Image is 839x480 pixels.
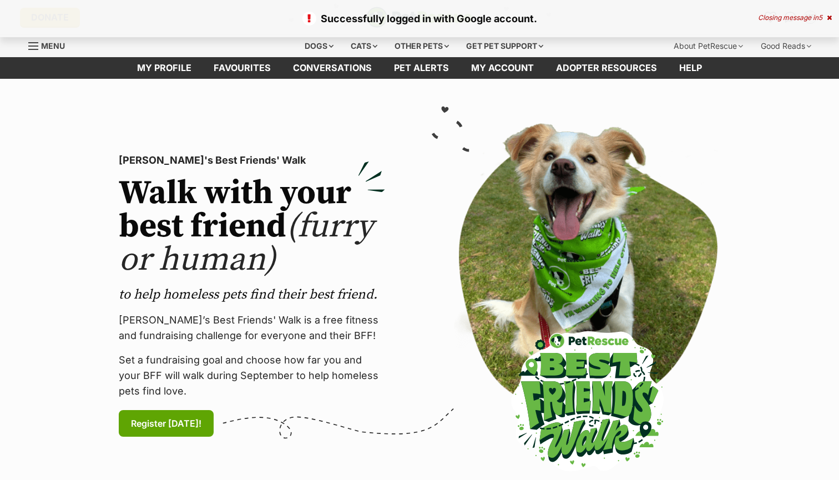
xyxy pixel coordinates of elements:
[28,35,73,55] a: Menu
[387,35,457,57] div: Other pets
[282,57,383,79] a: conversations
[458,35,551,57] div: Get pet support
[753,35,819,57] div: Good Reads
[203,57,282,79] a: Favourites
[666,35,751,57] div: About PetRescue
[119,410,214,437] a: Register [DATE]!
[297,35,341,57] div: Dogs
[41,41,65,50] span: Menu
[119,312,385,343] p: [PERSON_NAME]’s Best Friends' Walk is a free fitness and fundraising challenge for everyone and t...
[119,206,373,281] span: (furry or human)
[119,177,385,277] h2: Walk with your best friend
[545,57,668,79] a: Adopter resources
[119,352,385,399] p: Set a fundraising goal and choose how far you and your BFF will walk during September to help hom...
[131,417,201,430] span: Register [DATE]!
[383,57,460,79] a: Pet alerts
[343,35,385,57] div: Cats
[119,153,385,168] p: [PERSON_NAME]'s Best Friends' Walk
[460,57,545,79] a: My account
[668,57,713,79] a: Help
[126,57,203,79] a: My profile
[119,286,385,304] p: to help homeless pets find their best friend.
